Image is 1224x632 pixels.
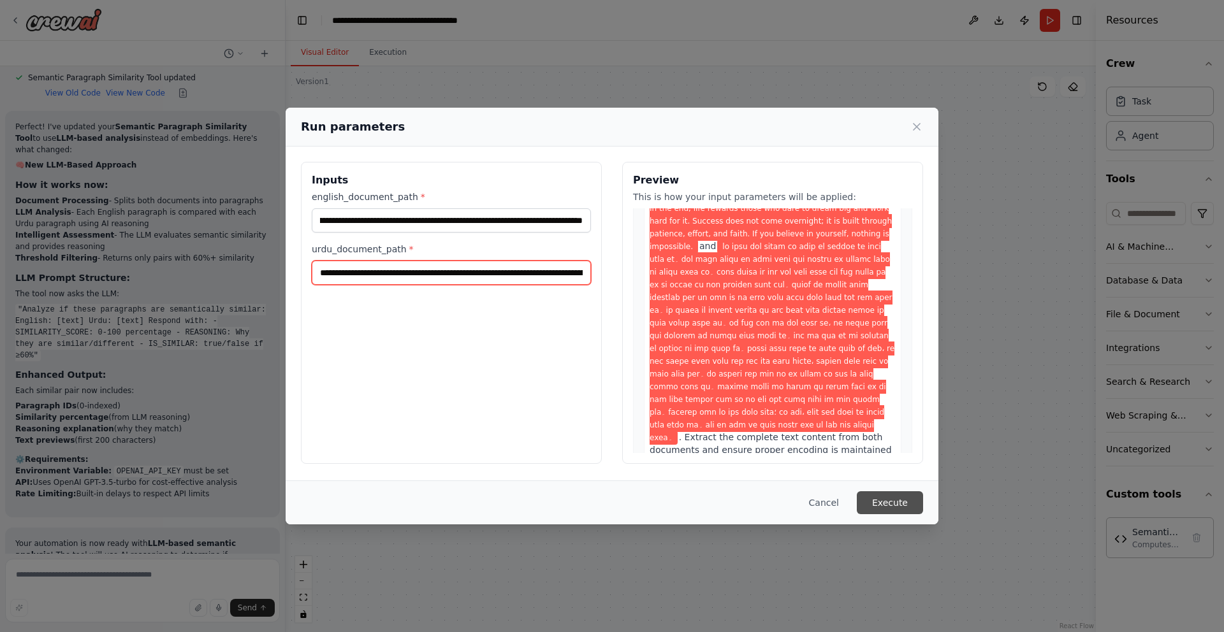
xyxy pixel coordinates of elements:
h2: Run parameters [301,118,405,136]
span: and [699,241,716,251]
h3: Inputs [312,173,591,188]
label: urdu_document_path [312,243,591,255]
span: . Extract the complete text content from both documents and ensure proper encoding is maintained ... [650,432,892,468]
label: english_document_path [312,190,591,203]
span: Variable: urdu_document_path [650,240,894,445]
button: Execute [857,491,923,514]
button: Cancel [799,491,849,514]
p: This is how your input parameters will be applied: [633,190,912,203]
h3: Preview [633,173,912,188]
